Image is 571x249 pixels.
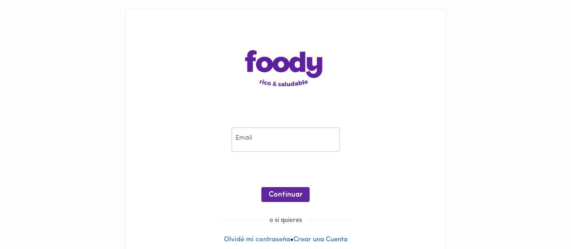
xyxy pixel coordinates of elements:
[245,50,326,86] img: logo-main-page.png
[264,217,307,224] span: o si quieres
[261,187,310,202] button: Continuar
[232,127,340,152] input: pepitoperez@gmail.com
[224,236,290,243] a: Olvidé mi contraseña
[269,191,302,199] span: Continuar
[293,236,348,243] a: Crear una Cuenta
